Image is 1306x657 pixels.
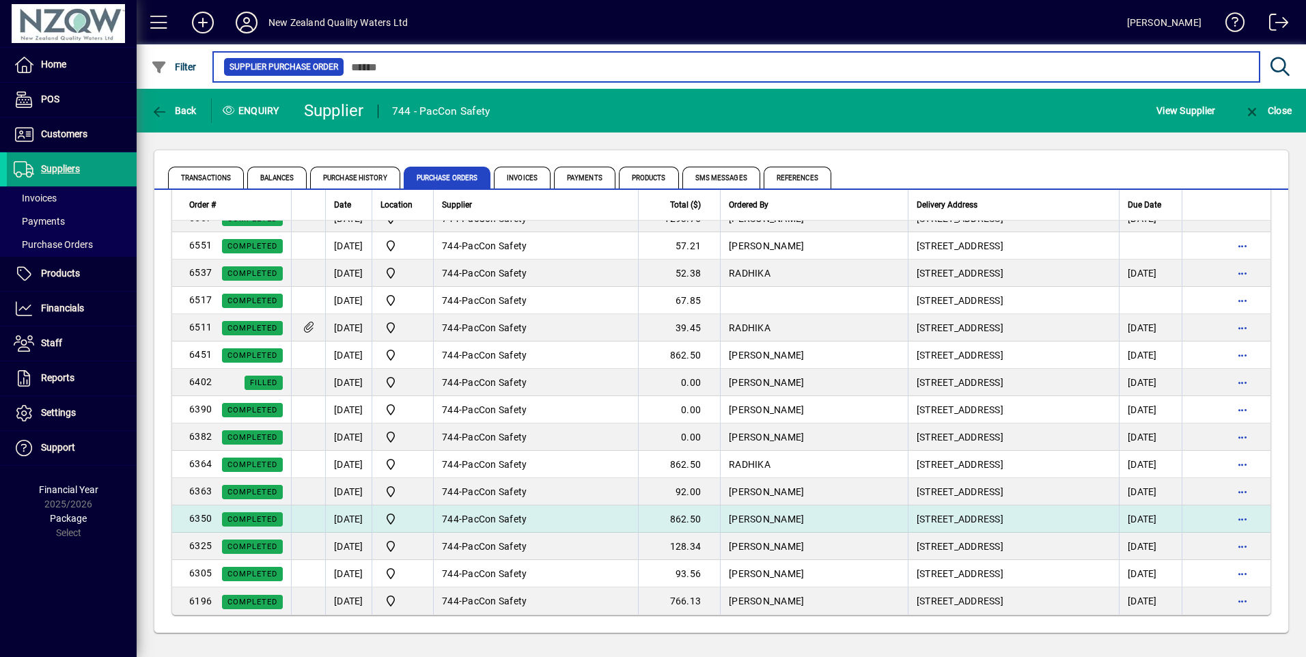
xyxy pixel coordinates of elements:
[433,232,638,260] td: -
[462,377,527,388] span: PacCon Safety
[1244,105,1292,116] span: Close
[1119,451,1182,478] td: [DATE]
[442,213,459,224] span: 744
[908,423,1119,451] td: [STREET_ADDRESS]
[908,505,1119,533] td: [STREET_ADDRESS]
[638,533,720,560] td: 128.34
[1119,560,1182,587] td: [DATE]
[380,320,425,336] span: Domain Rd
[729,568,804,579] span: [PERSON_NAME]
[638,505,720,533] td: 862.50
[442,377,459,388] span: 744
[380,593,425,609] span: Domain Rd
[638,396,720,423] td: 0.00
[1119,314,1182,341] td: [DATE]
[325,314,372,341] td: [DATE]
[325,478,372,505] td: [DATE]
[227,351,277,360] span: Completed
[151,61,197,72] span: Filter
[908,260,1119,287] td: [STREET_ADDRESS]
[442,240,459,251] span: 744
[380,197,425,212] div: Location
[7,396,137,430] a: Settings
[433,560,638,587] td: -
[41,268,80,279] span: Products
[7,186,137,210] a: Invoices
[442,459,459,470] span: 744
[462,486,527,497] span: PacCon Safety
[39,484,98,495] span: Financial Year
[14,216,65,227] span: Payments
[638,423,720,451] td: 0.00
[638,287,720,314] td: 67.85
[227,406,277,415] span: Completed
[462,459,527,470] span: PacCon Safety
[729,268,770,279] span: RADHIKA
[1119,478,1182,505] td: [DATE]
[325,232,372,260] td: [DATE]
[1119,533,1182,560] td: [DATE]
[729,404,804,415] span: [PERSON_NAME]
[638,451,720,478] td: 862.50
[325,369,372,396] td: [DATE]
[462,596,527,606] span: PacCon Safety
[41,128,87,139] span: Customers
[442,486,459,497] span: 744
[148,55,200,79] button: Filter
[729,432,804,443] span: [PERSON_NAME]
[380,292,425,309] span: Domain Rd
[433,505,638,533] td: -
[729,322,770,333] span: RADHIKA
[729,541,804,552] span: [PERSON_NAME]
[392,100,490,122] div: 744 - PacCon Safety
[325,260,372,287] td: [DATE]
[442,432,459,443] span: 744
[189,240,212,251] span: 6551
[7,326,137,361] a: Staff
[1153,98,1219,123] button: View Supplier
[433,533,638,560] td: -
[1127,12,1201,33] div: [PERSON_NAME]
[908,533,1119,560] td: [STREET_ADDRESS]
[227,433,277,442] span: Completed
[908,396,1119,423] td: [STREET_ADDRESS]
[442,268,459,279] span: 744
[227,269,277,278] span: Completed
[494,167,551,188] span: Invoices
[729,197,768,212] span: Ordered By
[462,268,527,279] span: PacCon Safety
[7,292,137,326] a: Financials
[638,478,720,505] td: 92.00
[433,451,638,478] td: -
[462,240,527,251] span: PacCon Safety
[227,296,277,305] span: Completed
[442,197,630,212] div: Supplier
[1232,262,1253,284] button: More options
[1128,197,1173,212] div: Due Date
[1232,481,1253,503] button: More options
[334,197,351,212] span: Date
[670,197,701,212] span: Total ($)
[729,596,804,606] span: [PERSON_NAME]
[189,294,212,305] span: 6517
[230,60,338,74] span: Supplier Purchase Order
[442,404,459,415] span: 744
[433,341,638,369] td: -
[325,587,372,615] td: [DATE]
[189,349,212,360] span: 6451
[380,538,425,555] span: Domain Rd
[189,404,212,415] span: 6390
[189,431,212,442] span: 6382
[1232,235,1253,257] button: More options
[7,431,137,465] a: Support
[41,163,80,174] span: Suppliers
[638,232,720,260] td: 57.21
[908,341,1119,369] td: [STREET_ADDRESS]
[380,511,425,527] span: Domain Rd
[137,98,212,123] app-page-header-button: Back
[908,478,1119,505] td: [STREET_ADDRESS]
[325,341,372,369] td: [DATE]
[1156,100,1215,122] span: View Supplier
[189,540,212,551] span: 6325
[380,347,425,363] span: Domain Rd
